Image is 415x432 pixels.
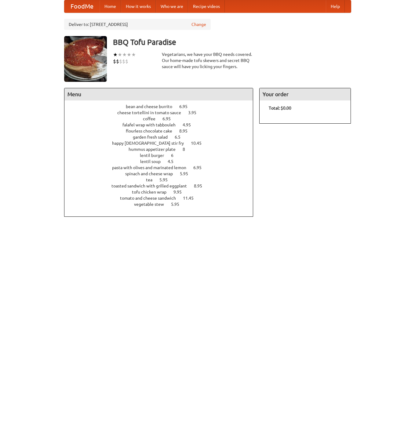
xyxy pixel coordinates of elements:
[125,171,199,176] a: spinach and cheese wrap 5.95
[64,19,211,30] div: Deliver to: [STREET_ADDRESS]
[133,135,174,140] span: garden fresh salad
[183,196,200,201] span: 11.45
[140,153,170,158] span: lentil burger
[112,165,213,170] a: pasta with olives and marinated lemon 6.95
[112,141,213,146] a: happy [DEMOGRAPHIC_DATA] stir fry 10.45
[113,36,351,48] h3: BBQ Tofu Paradise
[111,183,213,188] a: toasted sandwich with grilled eggplant 8.95
[132,190,173,194] span: tofu chicken wrap
[134,202,170,207] span: vegetable stew
[183,147,191,152] span: 8
[132,190,193,194] a: tofu chicken wrap 9.95
[64,0,100,13] a: FoodMe
[191,21,206,27] a: Change
[64,36,107,82] img: angular.jpg
[121,0,156,13] a: How it works
[116,58,119,65] li: $
[125,171,179,176] span: spinach and cheese wrap
[326,0,345,13] a: Help
[194,183,208,188] span: 8.95
[171,202,185,207] span: 5.95
[156,0,188,13] a: Who we are
[162,116,177,121] span: 6.95
[193,165,208,170] span: 6.95
[113,58,116,65] li: $
[140,159,167,164] span: lentil soup
[126,104,178,109] span: bean and cheese burrito
[125,58,128,65] li: $
[159,177,174,182] span: 5.95
[117,110,208,115] a: cheese tortellini in tomato sauce 3.95
[180,171,194,176] span: 5.95
[133,135,192,140] a: garden fresh salad 6.5
[269,106,291,111] b: Total: $0.00
[146,177,158,182] span: tea
[260,88,351,100] h4: Your order
[111,183,193,188] span: toasted sandwich with grilled eggplant
[120,196,205,201] a: tomato and cheese sandwich 11.45
[191,141,208,146] span: 10.45
[179,104,194,109] span: 6.95
[126,129,178,133] span: flourless chocolate cake
[183,122,197,127] span: 4.95
[146,177,179,182] a: tea 5.95
[122,122,202,127] a: falafel wrap with tabbouleh 4.95
[171,153,180,158] span: 6
[112,165,192,170] span: pasta with olives and marinated lemon
[188,110,202,115] span: 3.95
[117,110,187,115] span: cheese tortellini in tomato sauce
[118,51,122,58] li: ★
[173,190,188,194] span: 9.95
[119,58,122,65] li: $
[168,159,180,164] span: 4.5
[122,122,182,127] span: falafel wrap with tabbouleh
[140,153,185,158] a: lentil burger 6
[113,51,118,58] li: ★
[140,159,185,164] a: lentil soup 4.5
[175,135,187,140] span: 6.5
[134,202,191,207] a: vegetable stew 5.95
[126,104,199,109] a: bean and cheese burrito 6.95
[179,129,194,133] span: 8.95
[143,116,162,121] span: coffee
[162,51,253,70] div: Vegetarians, we have your BBQ needs covered. Our home-made tofu skewers and secret BBQ sauce will...
[129,147,196,152] a: hummus appetizer plate 8
[127,51,131,58] li: ★
[122,58,125,65] li: $
[126,129,199,133] a: flourless chocolate cake 8.95
[143,116,182,121] a: coffee 6.95
[129,147,182,152] span: hummus appetizer plate
[188,0,225,13] a: Recipe videos
[131,51,136,58] li: ★
[64,88,253,100] h4: Menu
[122,51,127,58] li: ★
[100,0,121,13] a: Home
[120,196,182,201] span: tomato and cheese sandwich
[112,141,190,146] span: happy [DEMOGRAPHIC_DATA] stir fry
